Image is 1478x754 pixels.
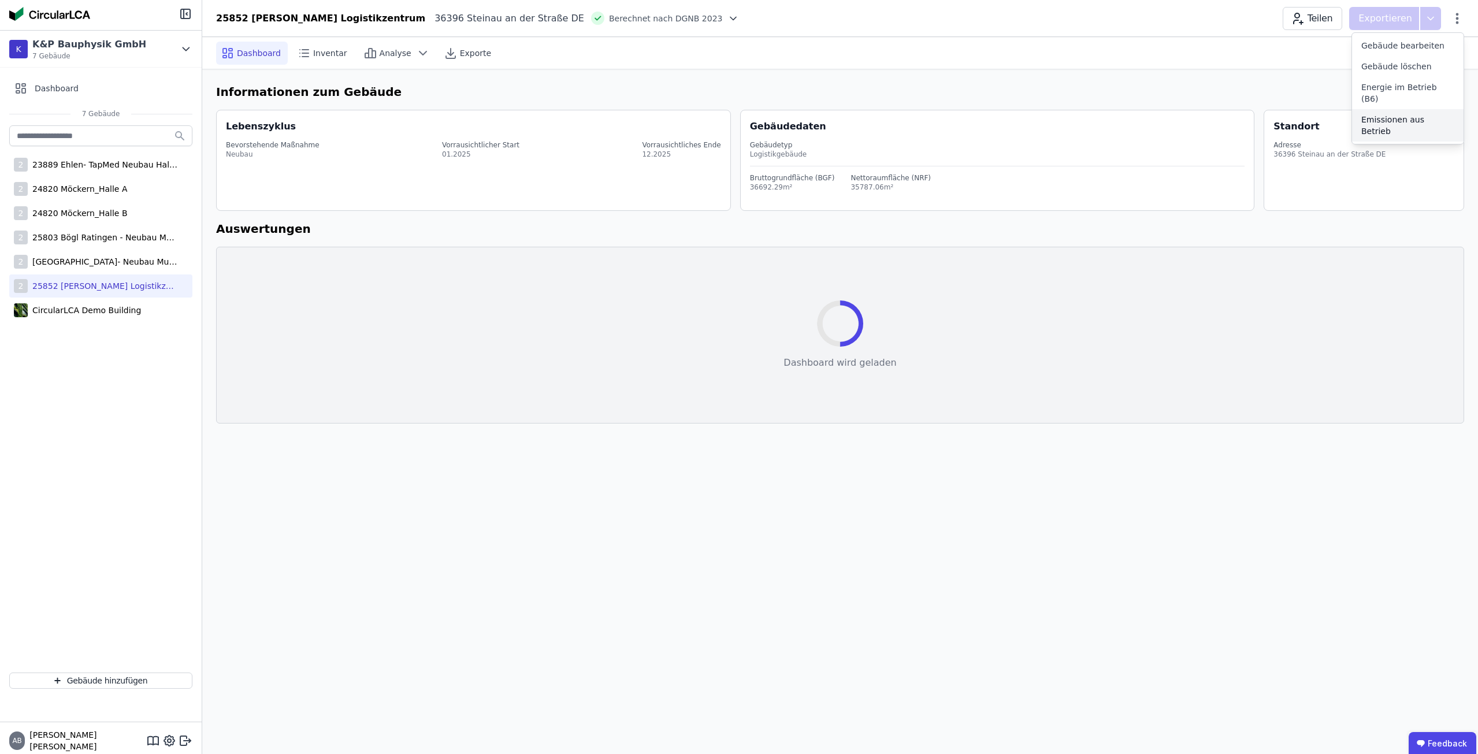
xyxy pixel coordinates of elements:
[9,40,28,58] div: K
[1273,140,1386,150] div: Adresse
[380,47,411,59] span: Analyse
[216,83,1464,101] h6: Informationen zum Gebäude
[442,140,519,150] div: Vorrausichtlicher Start
[216,12,425,25] div: 25852 [PERSON_NAME] Logistikzentrum
[425,12,584,25] div: 36396 Steinau an der Straße DE
[32,38,146,51] div: K&P Bauphysik GmbH
[14,255,28,269] div: 2
[14,206,28,220] div: 2
[28,304,141,316] div: CircularLCA Demo Building
[28,207,128,219] div: 24820 Möckern_Halle B
[28,159,178,170] div: 23889 Ehlen- TapMed Neubau Halle 2
[750,150,1245,159] div: Logistikgebäude
[35,83,79,94] span: Dashboard
[1273,120,1319,133] div: Standort
[226,140,320,150] div: Bevorstehende Maßnahme
[460,47,491,59] span: Exporte
[14,158,28,172] div: 2
[28,280,178,292] div: 25852 [PERSON_NAME] Logistikzentrum
[642,140,721,150] div: Vorrausichtliches Ende
[14,182,28,196] div: 2
[14,279,28,293] div: 2
[70,109,132,118] span: 7 Gebäude
[750,183,835,192] div: 36692.29m²
[12,737,21,744] span: AB
[9,673,192,689] button: Gebäude hinzufügen
[226,150,320,159] div: Neubau
[1361,114,1454,137] span: Emissionen aus Betrieb
[32,51,146,61] span: 7 Gebäude
[1361,40,1444,51] span: Gebäude bearbeiten
[609,13,723,24] span: Berechnet nach DGNB 2023
[750,173,835,183] div: Bruttogrundfläche (BGF)
[226,120,296,133] div: Lebenszyklus
[642,150,721,159] div: 12.2025
[25,729,146,752] span: [PERSON_NAME] [PERSON_NAME]
[28,256,178,268] div: [GEOGRAPHIC_DATA]- Neubau Multi-User Center
[14,301,28,320] img: CircularLCA Demo Building
[1361,81,1454,105] span: Energie im Betrieb (B6)
[216,220,1464,237] h6: Auswertungen
[14,231,28,244] div: 2
[783,356,896,370] div: Dashboard wird geladen
[750,120,1254,133] div: Gebäudedaten
[313,47,347,59] span: Inventar
[28,232,178,243] div: 25803 Bögl Ratingen - Neubau Multi-User Center
[851,173,931,183] div: Nettoraumfläche (NRF)
[1273,150,1386,159] div: 36396 Steinau an der Straße DE
[237,47,281,59] span: Dashboard
[28,183,127,195] div: 24820 Möckern_Halle A
[1283,7,1342,30] button: Teilen
[750,140,1245,150] div: Gebäudetyp
[442,150,519,159] div: 01.2025
[1358,12,1414,25] p: Exportieren
[9,7,90,21] img: Concular
[851,183,931,192] div: 35787.06m²
[1361,61,1432,72] span: Gebäude löschen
